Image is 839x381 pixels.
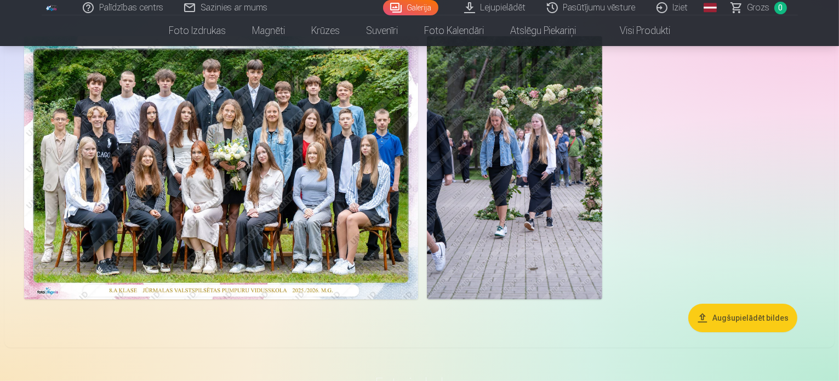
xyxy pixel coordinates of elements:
[353,15,411,46] a: Suvenīri
[298,15,353,46] a: Krūzes
[589,15,683,46] a: Visi produkti
[46,4,58,11] img: /fa3
[411,15,497,46] a: Foto kalendāri
[747,1,770,14] span: Grozs
[156,15,239,46] a: Foto izdrukas
[497,15,589,46] a: Atslēgu piekariņi
[688,304,797,332] button: Augšupielādēt bildes
[239,15,298,46] a: Magnēti
[774,2,787,14] span: 0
